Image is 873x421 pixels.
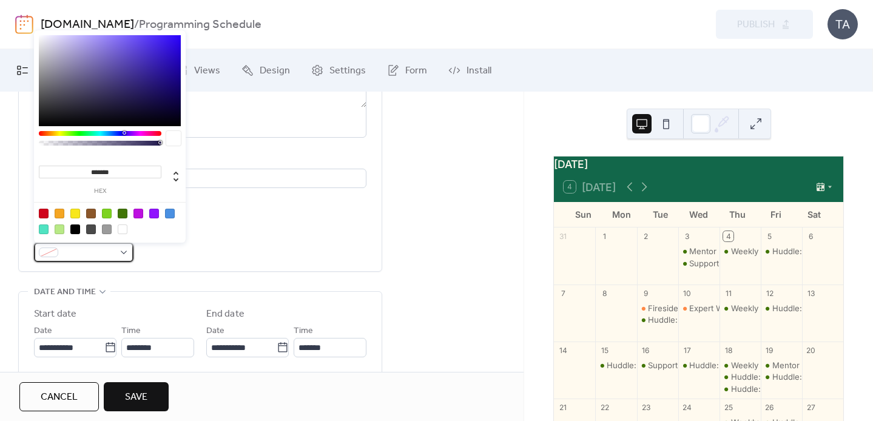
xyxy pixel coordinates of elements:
div: Weekly Virtual Co-working [731,246,832,257]
div: #9B9B9B [102,224,112,234]
div: 14 [558,345,568,355]
div: #BD10E0 [133,209,143,218]
div: TA [827,9,858,39]
div: Weekly Virtual Co-working [731,360,832,371]
div: Huddle: HR-preneurs Connect [731,371,848,382]
span: Time [294,324,313,338]
div: #4A90E2 [165,209,175,218]
div: 11 [723,288,733,298]
a: Form [378,54,436,87]
div: #7ED321 [102,209,112,218]
div: 16 [641,345,651,355]
div: #417505 [118,209,127,218]
div: Mentor Moments with Jen Fox-Navigating Professional Reinvention [761,360,802,371]
div: 21 [558,402,568,413]
div: 19 [764,345,775,355]
span: Cancel [41,390,78,405]
div: 9 [641,288,651,298]
div: Location [34,152,364,167]
div: Weekly Virtual Co-working [720,303,761,314]
div: 25 [723,402,733,413]
div: #9013FE [149,209,159,218]
div: #4A4A4A [86,224,96,234]
span: Time [121,324,141,338]
span: Form [405,64,427,78]
div: Sun [564,202,602,227]
div: Huddle: The Compensation Confidence Series: Quick Wins for Year-End Success Part 2 [678,360,720,371]
div: 2 [641,231,651,241]
span: Save [125,390,147,405]
a: Design [232,54,299,87]
span: Design [260,64,290,78]
div: #F8E71C [70,209,80,218]
div: 1 [599,231,610,241]
a: Views [167,54,229,87]
div: 20 [806,345,816,355]
div: 18 [723,345,733,355]
div: 8 [599,288,610,298]
span: Date [34,324,52,338]
div: #F5A623 [55,209,64,218]
span: Views [194,64,220,78]
div: Huddle: Navigating Interviews When You’re Experienced, Smart, and a Little Jaded [720,383,761,394]
div: Support Circle: Empowering Job Seekers & Career Pathfinders [637,360,678,371]
div: 15 [599,345,610,355]
div: 3 [682,231,692,241]
div: Weekly Virtual Co-working [731,303,832,314]
div: 5 [764,231,775,241]
div: 23 [641,402,651,413]
div: Huddle: HR & People Analytics [761,303,802,314]
div: 12 [764,288,775,298]
img: logo [15,15,33,34]
div: 26 [764,402,775,413]
b: Programming Schedule [139,13,261,36]
div: #FFFFFF [118,224,127,234]
a: Settings [302,54,375,87]
div: Wed [679,202,718,227]
div: Huddle: HR-preneurs Connect [720,371,761,382]
div: End date [206,307,244,322]
div: #50E3C2 [39,224,49,234]
a: Install [439,54,501,87]
a: [DOMAIN_NAME] [41,13,134,36]
div: [DATE] [554,157,843,172]
button: Cancel [19,382,99,411]
div: Mentor Moments with Jen Fox-Navigating Professional Reinvention [678,246,720,257]
div: #B8E986 [55,224,64,234]
label: hex [39,188,161,195]
span: Settings [329,64,366,78]
button: Save [104,382,169,411]
div: #000000 [70,224,80,234]
div: 4 [723,231,733,241]
div: Mon [602,202,641,227]
div: Expert Workshop: Current Trends with Employment Law, Stock Options & Equity Grants [678,303,720,314]
div: 13 [806,288,816,298]
div: Huddle: Career Leveling Frameworks for Go To Market functions [637,314,678,325]
div: Sat [795,202,834,227]
div: Fri [757,202,795,227]
div: Thu [718,202,757,227]
span: Date and time [34,285,96,300]
div: Support Circle: Empowering Job Seekers & Career Pathfinders [678,258,720,269]
div: Start date [34,307,76,322]
span: Date [206,324,224,338]
div: 6 [806,231,816,241]
div: 24 [682,402,692,413]
div: Weekly Virtual Co-working [720,246,761,257]
div: Fireside Chat: The Devil Emails at Midnight with WSJ Best-Selling Author Mita Mallick [637,303,678,314]
div: Huddle: Building High Performance Teams in Biotech/Pharma [761,371,802,382]
div: Weekly Virtual Co-working [720,360,761,371]
div: 22 [599,402,610,413]
b: / [134,13,139,36]
div: Huddle: Leadership Development Session 1: Breaking Down Leadership Challenges in Your Org [595,360,636,371]
div: Huddle: Connect! Leadership Team Coaches [761,246,802,257]
a: My Events [7,54,87,87]
span: Install [467,64,491,78]
div: 7 [558,288,568,298]
div: 31 [558,231,568,241]
div: #8B572A [86,209,96,218]
div: 27 [806,402,816,413]
div: 17 [682,345,692,355]
div: #D0021B [39,209,49,218]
